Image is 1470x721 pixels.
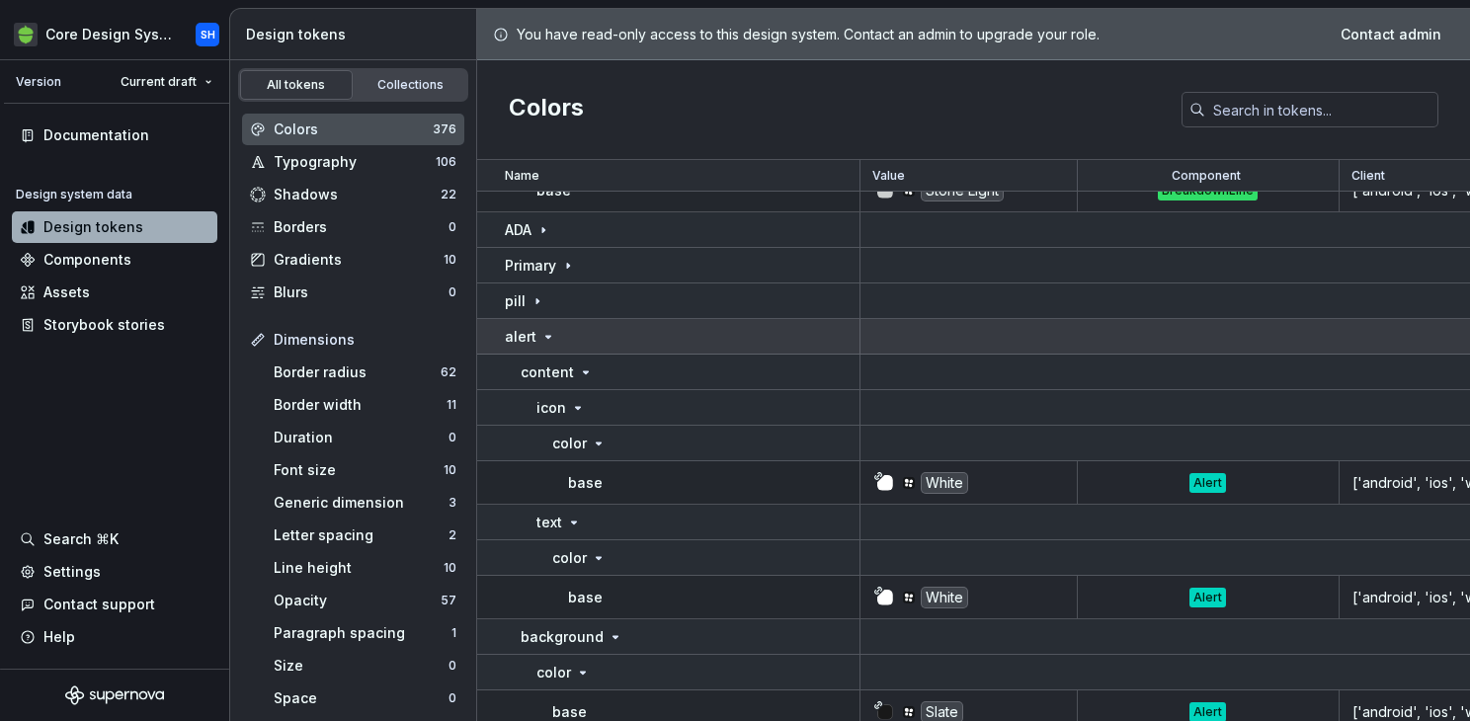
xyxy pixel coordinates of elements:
[274,428,449,447] div: Duration
[12,120,217,151] a: Documentation
[266,520,464,551] a: Letter spacing2
[121,74,197,90] span: Current draft
[12,523,217,555] button: Search ⌘K
[266,682,464,714] a: Space0
[505,220,531,240] p: ADA
[43,282,90,302] div: Assets
[65,685,164,705] svg: Supernova Logo
[568,473,603,493] p: base
[274,688,449,708] div: Space
[552,434,587,453] p: color
[449,658,456,674] div: 0
[266,454,464,486] a: Font size10
[246,25,468,44] div: Design tokens
[247,77,346,93] div: All tokens
[12,309,217,341] a: Storybook stories
[12,277,217,308] a: Assets
[12,244,217,276] a: Components
[12,211,217,243] a: Design tokens
[266,389,464,421] a: Border width11
[1205,92,1438,127] input: Search in tokens...
[242,146,464,178] a: Typography106
[505,327,536,347] p: alert
[872,168,905,184] p: Value
[449,284,456,300] div: 0
[509,92,584,127] h2: Colors
[505,291,526,311] p: pill
[274,120,433,139] div: Colors
[449,690,456,706] div: 0
[552,548,587,568] p: color
[444,462,456,478] div: 10
[43,562,101,582] div: Settings
[43,250,131,270] div: Components
[521,627,604,647] p: background
[505,256,556,276] p: Primary
[43,529,119,549] div: Search ⌘K
[274,493,449,513] div: Generic dimension
[266,650,464,681] a: Size0
[451,625,456,641] div: 1
[242,114,464,145] a: Colors376
[447,397,456,413] div: 11
[274,282,449,302] div: Blurs
[266,487,464,519] a: Generic dimension3
[274,362,441,382] div: Border radius
[449,527,456,543] div: 2
[536,663,571,682] p: color
[201,27,215,42] div: SH
[1189,588,1226,607] div: Alert
[274,395,447,415] div: Border width
[1172,168,1241,184] p: Component
[274,152,436,172] div: Typography
[536,513,562,532] p: text
[242,211,464,243] a: Borders0
[1351,168,1385,184] p: Client
[12,589,217,620] button: Contact support
[521,362,574,382] p: content
[112,68,221,96] button: Current draft
[921,472,968,494] div: White
[242,244,464,276] a: Gradients10
[274,185,441,204] div: Shadows
[43,125,149,145] div: Documentation
[436,154,456,170] div: 106
[441,187,456,202] div: 22
[16,187,132,202] div: Design system data
[274,217,449,237] div: Borders
[274,250,444,270] div: Gradients
[12,556,217,588] a: Settings
[274,591,441,610] div: Opacity
[266,617,464,649] a: Paragraph spacing1
[568,588,603,607] p: base
[441,364,456,380] div: 62
[266,585,464,616] a: Opacity57
[274,558,444,578] div: Line height
[43,217,143,237] div: Design tokens
[45,25,172,44] div: Core Design System
[441,593,456,608] div: 57
[517,25,1100,44] p: You have read-only access to this design system. Contact an admin to upgrade your role.
[449,430,456,445] div: 0
[274,656,449,676] div: Size
[444,252,456,268] div: 10
[444,560,456,576] div: 10
[43,595,155,614] div: Contact support
[1189,473,1226,493] div: Alert
[921,587,968,608] div: White
[43,315,165,335] div: Storybook stories
[1328,17,1454,52] a: Contact admin
[536,398,566,418] p: icon
[266,552,464,584] a: Line height10
[16,74,61,90] div: Version
[242,179,464,210] a: Shadows22
[274,525,449,545] div: Letter spacing
[274,460,444,480] div: Font size
[266,357,464,388] a: Border radius62
[274,623,451,643] div: Paragraph spacing
[433,121,456,137] div: 376
[12,621,217,653] button: Help
[242,277,464,308] a: Blurs0
[449,495,456,511] div: 3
